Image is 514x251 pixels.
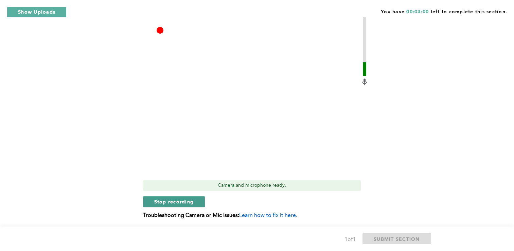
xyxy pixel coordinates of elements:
[7,7,67,18] button: Show Uploads
[143,196,205,207] button: Stop recording
[344,235,356,245] div: 1 of 1
[239,213,297,218] span: Learn how to fix it here.
[406,10,429,14] span: 00:03:00
[362,233,431,244] button: SUBMIT SECTION
[143,180,361,191] div: Camera and microphone ready.
[374,236,420,242] span: SUBMIT SECTION
[154,198,194,205] span: Stop recording
[143,213,239,218] b: Troubleshooting Camera or Mic Issues:
[381,7,507,15] span: You have left to complete this section.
